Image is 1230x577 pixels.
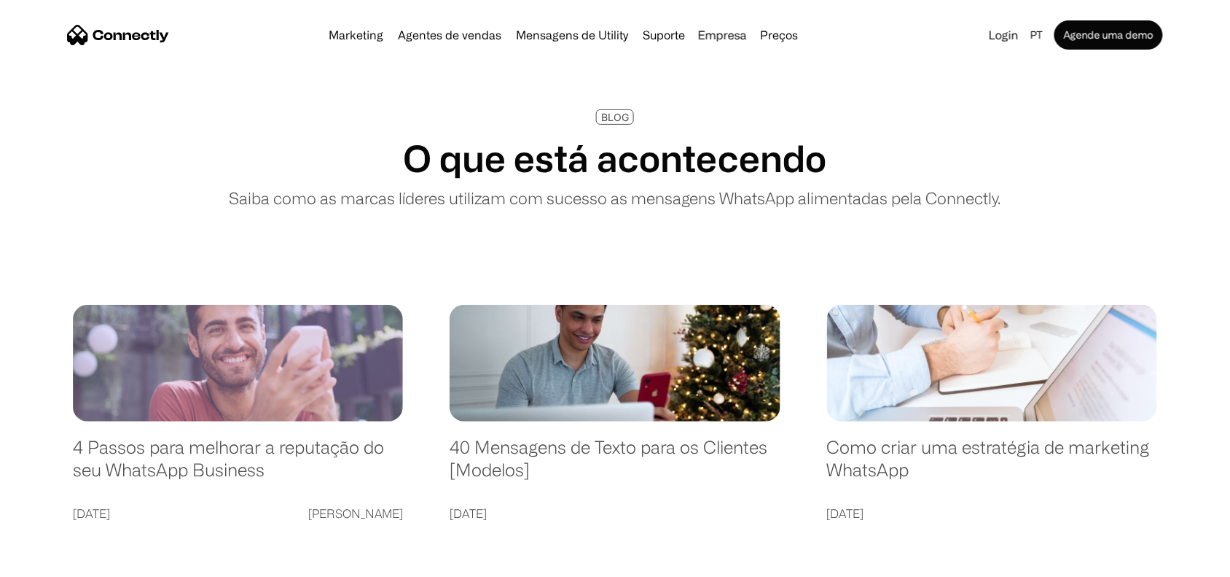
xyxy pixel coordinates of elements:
[308,503,403,524] div: [PERSON_NAME]
[73,436,403,495] a: 4 Passos para melhorar a reputação do seu WhatsApp Business
[15,551,87,572] aside: Language selected: Português (Brasil)
[827,436,1157,495] a: Como criar uma estratégia de marketing WhatsApp
[699,25,748,45] div: Empresa
[694,25,752,45] div: Empresa
[67,24,169,46] a: home
[511,29,635,41] a: Mensagens de Utility
[450,436,780,495] a: 40 Mensagens de Texto para os Clientes [Modelos]
[601,112,629,123] div: BLOG
[827,503,864,524] div: [DATE]
[983,25,1025,45] a: Login
[1054,20,1163,50] a: Agende uma demo
[755,29,804,41] a: Preços
[638,29,692,41] a: Suporte
[230,186,1001,210] p: Saiba como as marcas líderes utilizam com sucesso as mensagens WhatsApp alimentadas pela Connectly.
[73,503,110,524] div: [DATE]
[29,551,87,572] ul: Language list
[1030,25,1043,45] div: pt
[450,503,487,524] div: [DATE]
[404,136,827,180] h1: O que está acontecendo
[324,29,390,41] a: Marketing
[393,29,508,41] a: Agentes de vendas
[1025,25,1051,45] div: pt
